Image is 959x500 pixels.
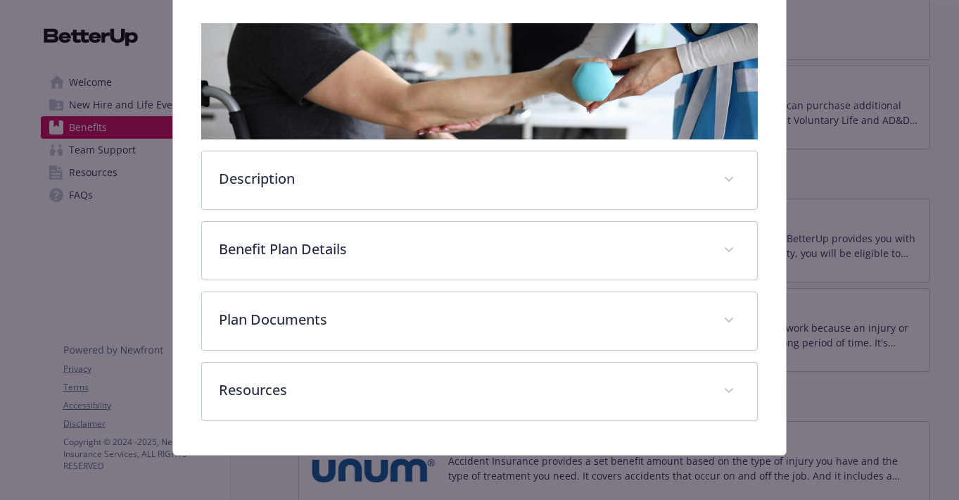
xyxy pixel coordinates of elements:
div: Benefit Plan Details [202,222,756,280]
div: Resources [202,363,756,420]
p: Resources [219,380,706,401]
p: Description [219,168,706,189]
p: Benefit Plan Details [219,239,706,260]
div: Description [202,151,756,209]
img: banner [201,23,757,139]
p: Plan Documents [219,309,706,330]
div: Plan Documents [202,292,756,350]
